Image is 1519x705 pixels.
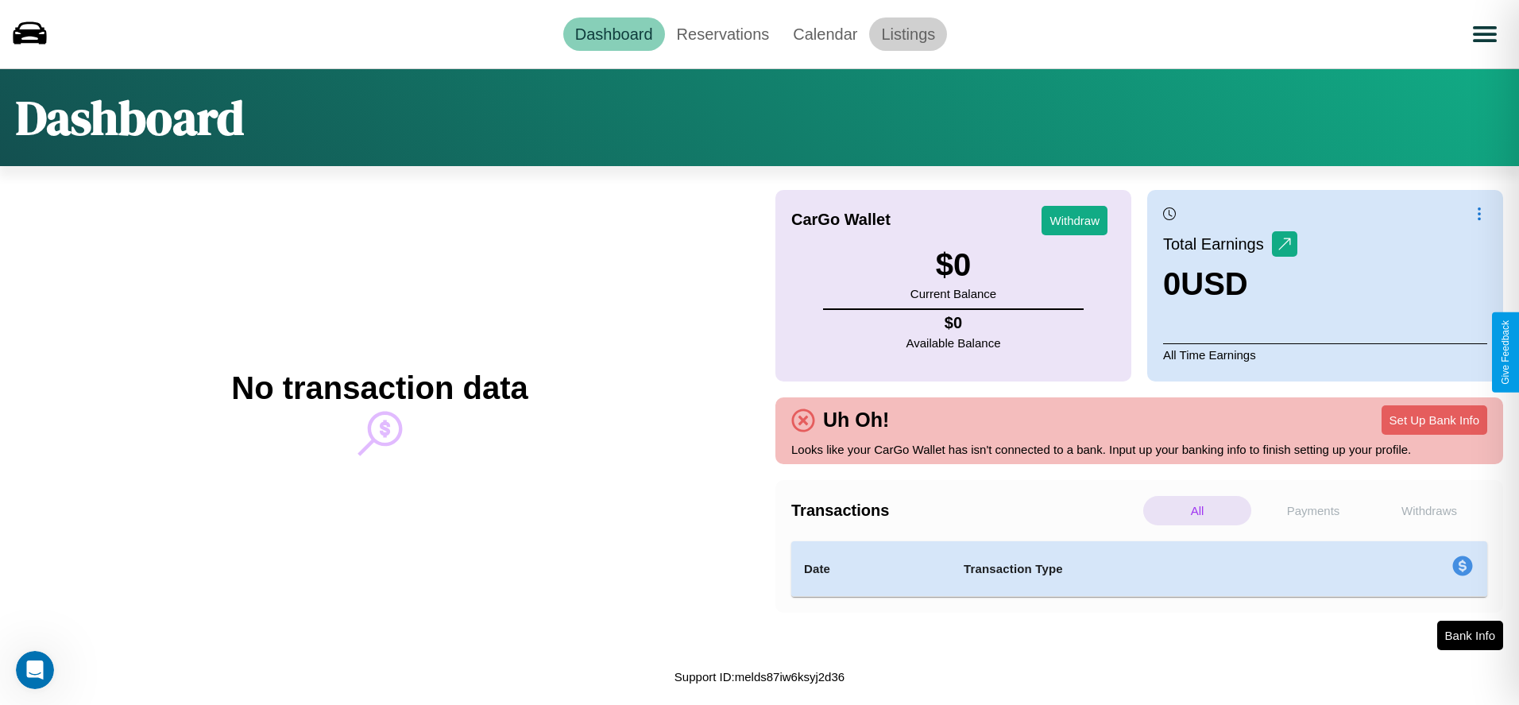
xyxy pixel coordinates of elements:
[964,560,1323,579] h4: Transaction Type
[16,85,244,150] h1: Dashboard
[1143,496,1251,525] p: All
[1463,12,1507,56] button: Open menu
[1375,496,1483,525] p: Withdraws
[1163,343,1487,366] p: All Time Earnings
[1163,266,1297,302] h3: 0 USD
[674,666,845,688] p: Support ID: melds87iw6ksyj2d36
[781,17,869,51] a: Calendar
[869,17,947,51] a: Listings
[906,332,1001,354] p: Available Balance
[815,409,897,432] h4: Uh Oh!
[910,283,996,304] p: Current Balance
[791,211,891,229] h4: CarGo Wallet
[1259,496,1367,525] p: Payments
[1500,320,1511,385] div: Give Feedback
[791,541,1487,597] table: simple table
[791,439,1487,460] p: Looks like your CarGo Wallet has isn't connected to a bank. Input up your banking info to finish ...
[563,17,665,51] a: Dashboard
[1437,621,1503,650] button: Bank Info
[910,247,996,283] h3: $ 0
[791,502,1139,520] h4: Transactions
[1042,206,1107,235] button: Withdraw
[1163,230,1272,258] p: Total Earnings
[16,651,54,689] iframe: Intercom live chat
[231,370,528,406] h2: No transaction data
[665,17,782,51] a: Reservations
[1382,405,1487,435] button: Set Up Bank Info
[906,314,1001,332] h4: $ 0
[804,560,938,579] h4: Date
